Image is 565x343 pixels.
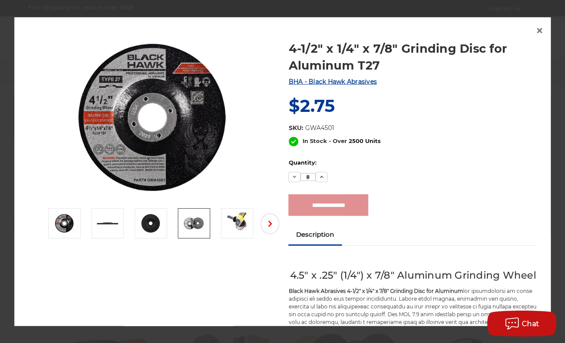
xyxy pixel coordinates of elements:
img: 4-1/2" x 1/4" x 7/8" Grinding Disc for Aluminum T27 [140,213,161,234]
span: Units [365,138,381,145]
a: 4-1/2" x 1/4" x 7/8" Grinding Disc for Aluminum T27 [289,40,537,73]
button: Chat [487,311,556,337]
dt: SKU: [289,124,303,133]
img: 4.5 inch grinding wheel for aluminum [54,213,75,234]
span: × [536,22,543,38]
h2: 4.5" x .25" (1/4") x 7/8" Aluminum Grinding Wheel [289,267,537,283]
a: Description [289,225,342,244]
span: - Over [329,138,347,145]
dd: GWA4501 [305,124,334,133]
label: Quantity: [289,159,537,167]
img: 4.5 inch grinding wheel for aluminum [66,31,238,203]
strong: Black Hawk Abrasives 4-1/2" x 1/4" x 7/8" Grinding Disc for Aluminum [289,288,463,294]
img: aluminum grinding disc [97,213,118,234]
span: $2.75 [289,95,335,116]
span: In Stock [303,138,327,145]
a: BHA - Black Hawk Abrasives [289,78,377,86]
span: 2500 [349,138,363,145]
img: BHA 4.5 inch grinding disc for aluminum [183,213,205,234]
img: 4.5 inch angle grinder with grinding disc for aluminum [226,213,248,234]
a: Close [533,23,546,37]
span: Chat [522,320,540,328]
button: Next [261,213,279,234]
